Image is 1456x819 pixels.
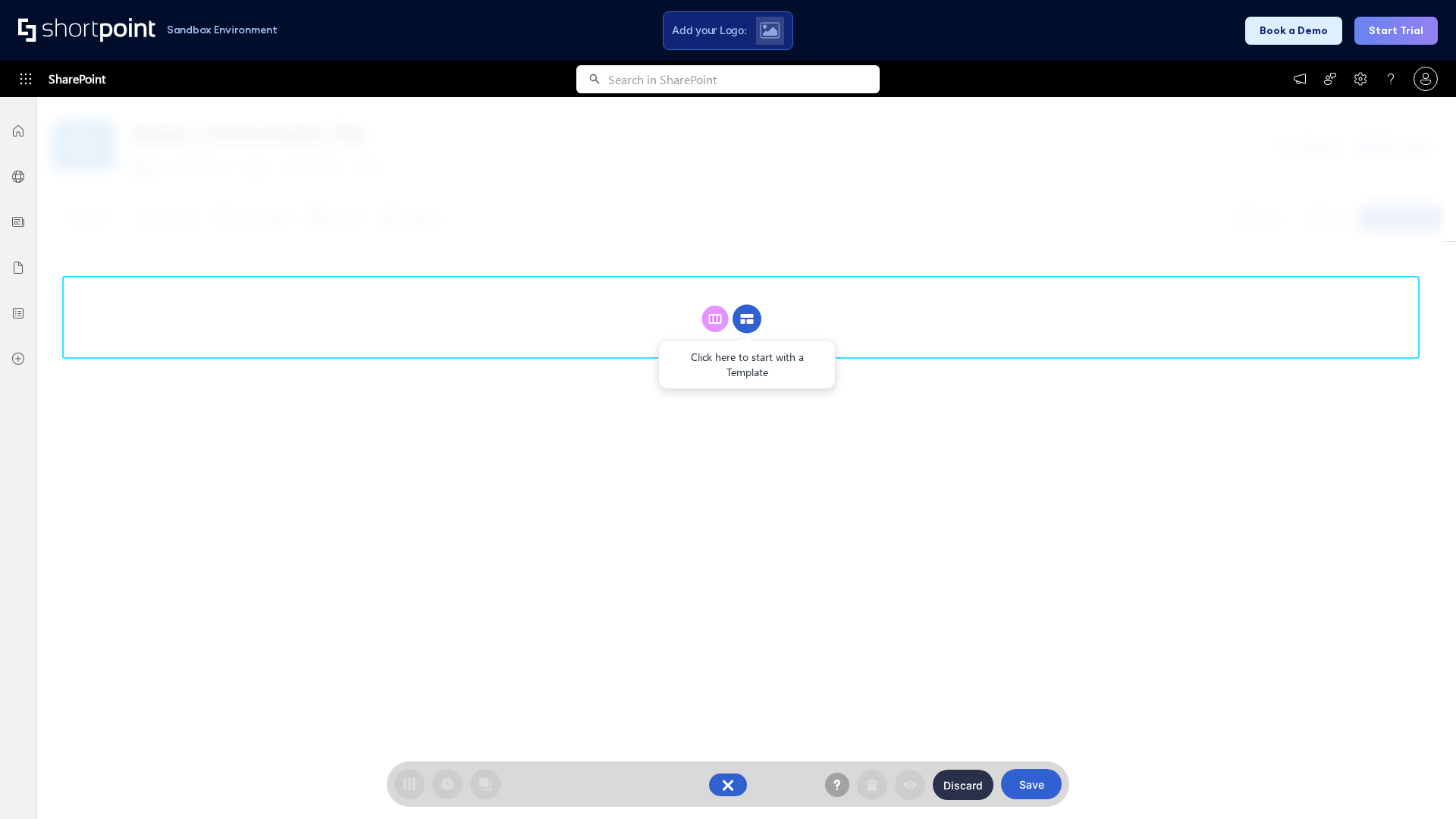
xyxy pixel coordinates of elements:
[1245,17,1342,45] button: Book a Demo
[608,65,880,93] input: Search in SharePoint
[49,61,105,97] span: SharePoint
[1354,17,1438,45] button: Start Trial
[760,22,780,39] img: Upload logo
[672,24,746,37] span: Add your Logo:
[1380,746,1456,819] iframe: Chat Widget
[1001,769,1062,799] button: Save
[167,26,278,34] h1: Sandbox Environment
[933,770,993,800] button: Discard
